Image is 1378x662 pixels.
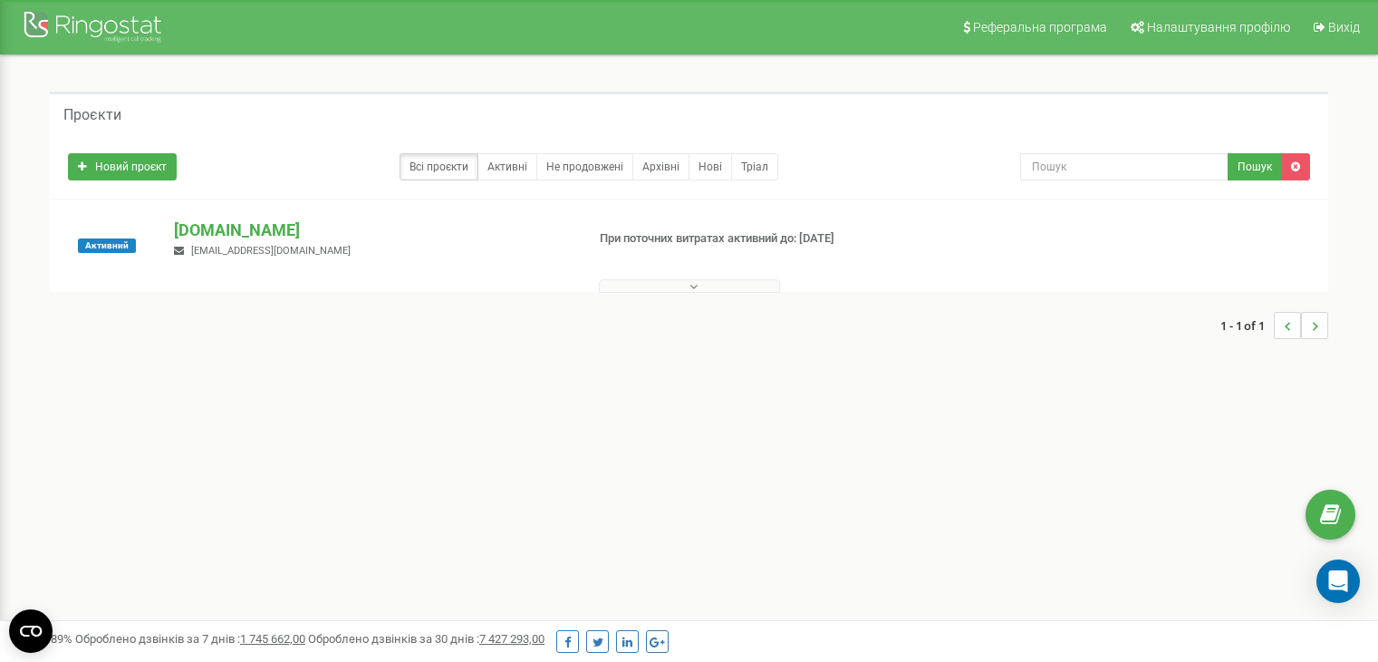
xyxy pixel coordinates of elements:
span: Налаштування профілю [1147,20,1290,34]
nav: ... [1220,294,1328,357]
span: Оброблено дзвінків за 30 днів : [308,632,544,646]
span: 1 - 1 of 1 [1220,312,1274,339]
button: Open CMP widget [9,609,53,653]
span: Реферальна програма [973,20,1107,34]
button: Пошук [1228,153,1282,180]
span: Вихід [1328,20,1360,34]
span: [EMAIL_ADDRESS][DOMAIN_NAME] [191,245,351,257]
h5: Проєкти [63,107,121,123]
a: Активні [477,153,537,180]
a: Всі проєкти [400,153,478,180]
div: Open Intercom Messenger [1316,560,1360,603]
a: Архівні [632,153,689,180]
a: Не продовжені [536,153,633,180]
p: При поточних витратах активний до: [DATE] [600,230,890,248]
span: Активний [78,239,136,253]
a: Нові [689,153,732,180]
u: 7 427 293,00 [479,632,544,646]
input: Пошук [1020,153,1229,180]
a: Тріал [731,153,778,180]
span: Оброблено дзвінків за 7 днів : [75,632,305,646]
p: [DOMAIN_NAME] [174,219,570,242]
u: 1 745 662,00 [240,632,305,646]
a: Новий проєкт [68,153,177,180]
